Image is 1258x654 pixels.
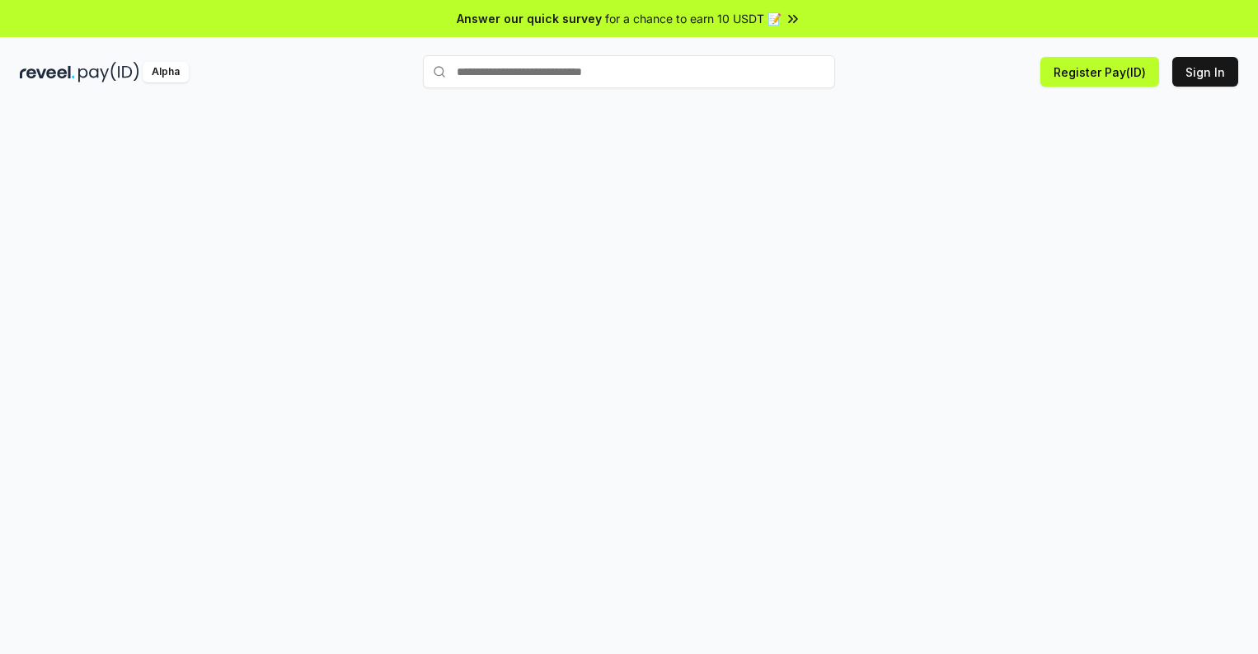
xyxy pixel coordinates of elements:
[1040,57,1159,87] button: Register Pay(ID)
[20,62,75,82] img: reveel_dark
[1172,57,1238,87] button: Sign In
[457,10,602,27] span: Answer our quick survey
[605,10,782,27] span: for a chance to earn 10 USDT 📝
[78,62,139,82] img: pay_id
[143,62,189,82] div: Alpha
